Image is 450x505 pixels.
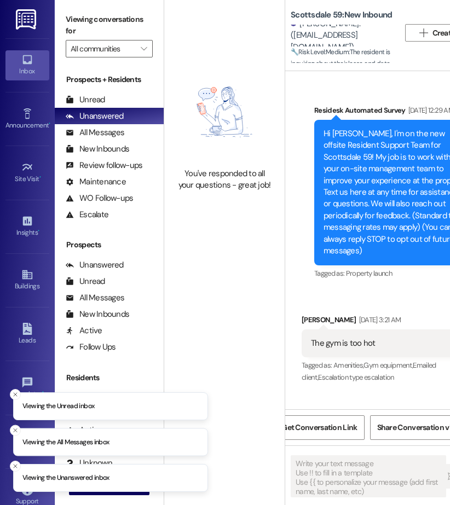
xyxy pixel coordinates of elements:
[49,120,50,127] span: •
[66,160,142,171] div: Review follow-ups
[333,361,364,370] span: Amenities ,
[22,473,109,483] p: Viewing the Unanswered inbox
[10,389,21,400] button: Close toast
[10,425,21,436] button: Close toast
[66,193,133,204] div: WO Follow-ups
[318,373,394,382] span: Escalation type escalation
[22,437,109,447] p: Viewing the All Messages inbox
[10,461,21,472] button: Close toast
[356,314,401,326] div: [DATE] 3:21 AM
[5,212,49,241] a: Insights •
[291,18,391,53] div: [PERSON_NAME]. ([EMAIL_ADDRESS][DOMAIN_NAME])
[291,9,392,21] b: Scottsdale 59: New Inbound
[176,168,273,191] div: You've responded to all your questions - great job!
[5,50,49,80] a: Inbox
[66,325,102,336] div: Active
[66,259,124,271] div: Unanswered
[66,292,124,304] div: All Messages
[291,48,349,56] strong: 🔧 Risk Level: Medium
[5,265,49,295] a: Buildings
[66,111,124,122] div: Unanswered
[346,269,392,278] span: Property launch
[55,74,164,85] div: Prospects + Residents
[39,173,41,181] span: •
[66,11,153,40] label: Viewing conversations for
[66,176,126,188] div: Maintenance
[291,47,400,152] span: : The resident is inquiring about their lease end date, which is a standard lease-related questio...
[66,94,105,106] div: Unread
[176,61,273,162] img: empty-state
[5,373,49,403] a: Templates •
[38,227,39,235] span: •
[66,209,108,220] div: Escalate
[419,28,428,37] i: 
[55,239,164,251] div: Prospects
[302,361,436,381] span: Emailed client ,
[5,158,49,188] a: Site Visit •
[22,402,94,411] p: Viewing the Unread inbox
[66,341,116,353] div: Follow Ups
[66,276,105,287] div: Unread
[274,415,364,440] button: Get Conversation Link
[5,427,49,456] a: Account
[311,338,376,349] div: The gym is too hot
[66,143,129,155] div: New Inbounds
[66,127,124,138] div: All Messages
[364,361,413,370] span: Gym equipment ,
[16,9,38,30] img: ResiDesk Logo
[141,44,147,53] i: 
[71,40,135,57] input: All communities
[5,320,49,349] a: Leads
[66,309,129,320] div: New Inbounds
[55,372,164,384] div: Residents
[281,422,357,433] span: Get Conversation Link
